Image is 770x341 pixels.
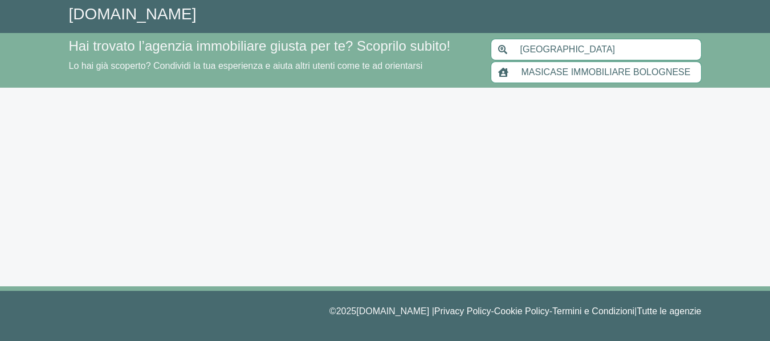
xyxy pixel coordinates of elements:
[69,305,702,318] p: © 2025 [DOMAIN_NAME] | - - |
[515,61,702,83] input: Inserisci nome agenzia immobiliare
[69,5,197,23] a: [DOMAIN_NAME]
[514,39,702,60] input: Inserisci area di ricerca (Comune o Provincia)
[637,306,701,316] a: Tutte le agenzie
[69,38,477,55] h4: Hai trovato l’agenzia immobiliare giusta per te? Scoprilo subito!
[434,306,491,316] a: Privacy Policy
[494,306,549,316] a: Cookie Policy
[69,59,477,73] p: Lo hai già scoperto? Condividi la tua esperienza e aiuta altri utenti come te ad orientarsi
[552,306,634,316] a: Termini e Condizioni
